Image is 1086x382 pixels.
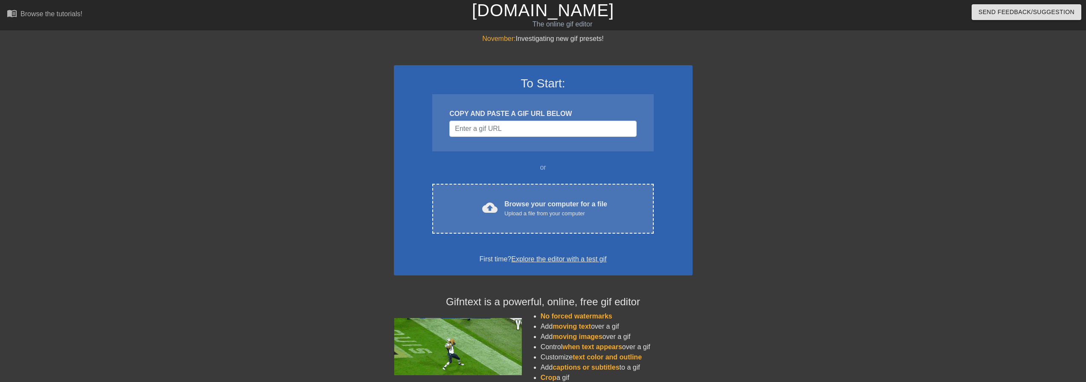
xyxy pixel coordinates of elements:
[553,333,602,340] span: moving images
[449,121,636,137] input: Username
[472,1,614,20] a: [DOMAIN_NAME]
[449,109,636,119] div: COPY AND PASTE A GIF URL BELOW
[416,162,670,173] div: or
[504,209,607,218] div: Upload a file from your computer
[562,343,622,350] span: when text appears
[541,352,693,362] li: Customize
[394,34,693,44] div: Investigating new gif presets!
[972,4,1081,20] button: Send Feedback/Suggestion
[366,19,758,29] div: The online gif editor
[978,7,1074,17] span: Send Feedback/Suggestion
[7,8,17,18] span: menu_book
[482,200,498,215] span: cloud_upload
[553,364,619,371] span: captions or subtitles
[541,362,693,373] li: Add to a gif
[541,321,693,332] li: Add over a gif
[553,323,591,330] span: moving text
[541,374,556,381] span: Crop
[573,353,642,361] span: text color and outline
[541,332,693,342] li: Add over a gif
[511,255,606,263] a: Explore the editor with a test gif
[394,296,693,308] h4: Gifntext is a powerful, online, free gif editor
[394,318,522,375] img: football_small.gif
[7,8,82,21] a: Browse the tutorials!
[405,76,681,91] h3: To Start:
[504,199,607,218] div: Browse your computer for a file
[405,254,681,264] div: First time?
[541,313,612,320] span: No forced watermarks
[20,10,82,17] div: Browse the tutorials!
[482,35,515,42] span: November:
[541,342,693,352] li: Control over a gif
